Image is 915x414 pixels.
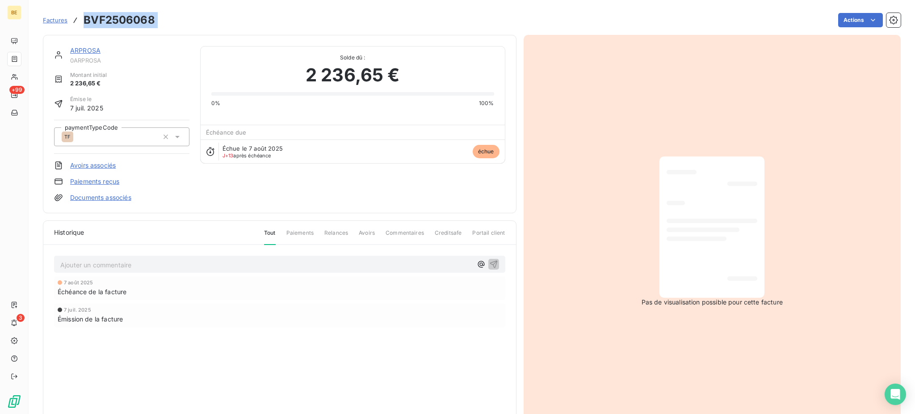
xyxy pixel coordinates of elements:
span: Factures [43,17,67,24]
a: Paiements reçus [70,177,119,186]
span: Émise le [70,95,103,103]
span: TF [64,134,71,139]
span: Pas de visualisation possible pour cette facture [642,298,783,307]
span: Relances [324,229,348,244]
a: +99 [7,88,21,102]
span: Portail client [472,229,505,244]
span: J+13 [222,152,234,159]
span: après échéance [222,153,271,158]
h3: BVF2506068 [84,12,155,28]
span: Commentaires [386,229,424,244]
img: Logo LeanPay [7,394,21,409]
span: 3 [17,314,25,322]
div: Open Intercom Messenger [885,384,906,405]
a: Avoirs associés [70,161,116,170]
span: 2 236,65 € [306,62,400,89]
span: Creditsafe [435,229,462,244]
span: +99 [9,86,25,94]
span: 7 juil. 2025 [70,103,103,113]
span: 0ARPROSA [70,57,189,64]
span: 100% [479,99,494,107]
button: Actions [838,13,883,27]
span: 0% [211,99,220,107]
span: Échéance de la facture [58,287,126,296]
span: 7 juil. 2025 [64,307,91,313]
span: échue [473,145,499,158]
a: ARPROSA [70,46,101,54]
span: Émission de la facture [58,314,123,324]
span: Tout [264,229,276,245]
span: Échue le 7 août 2025 [222,145,283,152]
span: Avoirs [359,229,375,244]
span: Montant initial [70,71,107,79]
span: 7 août 2025 [64,280,93,285]
span: Solde dû : [211,54,494,62]
a: Factures [43,16,67,25]
span: Échéance due [206,129,247,136]
span: 2 236,65 € [70,79,107,88]
span: Paiements [286,229,314,244]
div: BE [7,5,21,20]
span: Historique [54,228,84,237]
a: Documents associés [70,193,131,202]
